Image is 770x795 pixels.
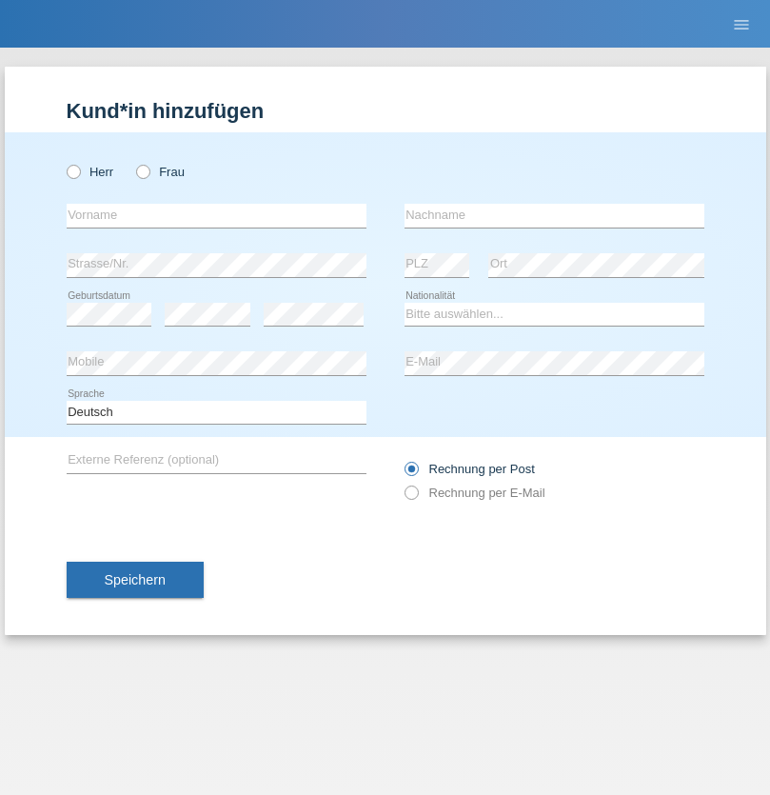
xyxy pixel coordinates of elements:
label: Rechnung per E-Mail [405,486,545,500]
label: Rechnung per Post [405,462,535,476]
input: Rechnung per E-Mail [405,486,417,509]
label: Frau [136,165,185,179]
i: menu [732,15,751,34]
button: Speichern [67,562,204,598]
input: Herr [67,165,79,177]
span: Speichern [105,572,166,587]
label: Herr [67,165,114,179]
a: menu [722,18,760,30]
h1: Kund*in hinzufügen [67,99,704,123]
input: Rechnung per Post [405,462,417,486]
input: Frau [136,165,148,177]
